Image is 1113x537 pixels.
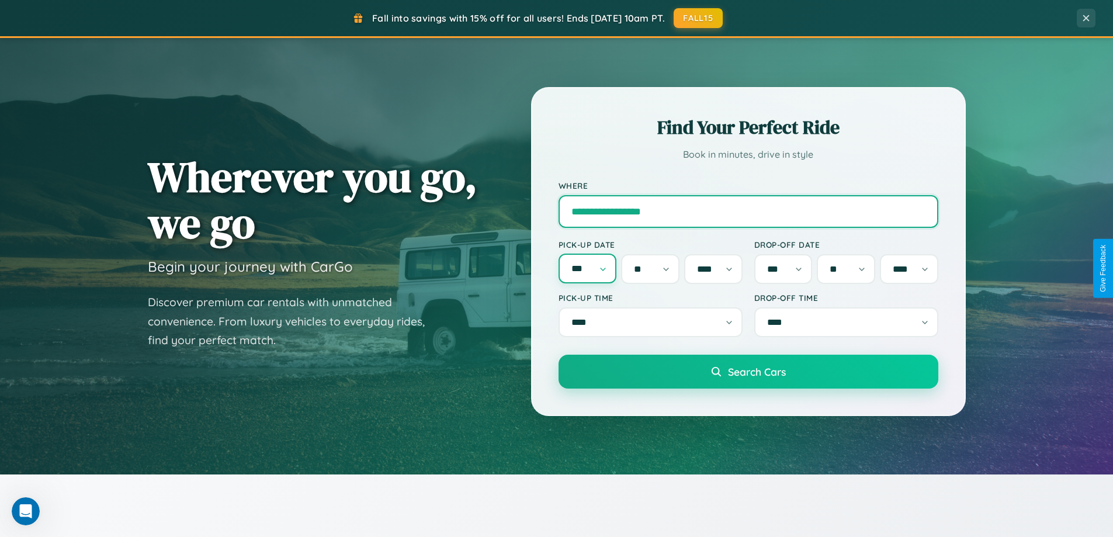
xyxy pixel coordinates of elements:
[559,146,938,163] p: Book in minutes, drive in style
[559,181,938,190] label: Where
[148,154,477,246] h1: Wherever you go, we go
[148,258,353,275] h3: Begin your journey with CarGo
[754,240,938,250] label: Drop-off Date
[1099,245,1107,292] div: Give Feedback
[728,365,786,378] span: Search Cars
[559,115,938,140] h2: Find Your Perfect Ride
[559,355,938,389] button: Search Cars
[148,293,440,350] p: Discover premium car rentals with unmatched convenience. From luxury vehicles to everyday rides, ...
[754,293,938,303] label: Drop-off Time
[559,240,743,250] label: Pick-up Date
[674,8,723,28] button: FALL15
[372,12,665,24] span: Fall into savings with 15% off for all users! Ends [DATE] 10am PT.
[559,293,743,303] label: Pick-up Time
[12,497,40,525] iframe: Intercom live chat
